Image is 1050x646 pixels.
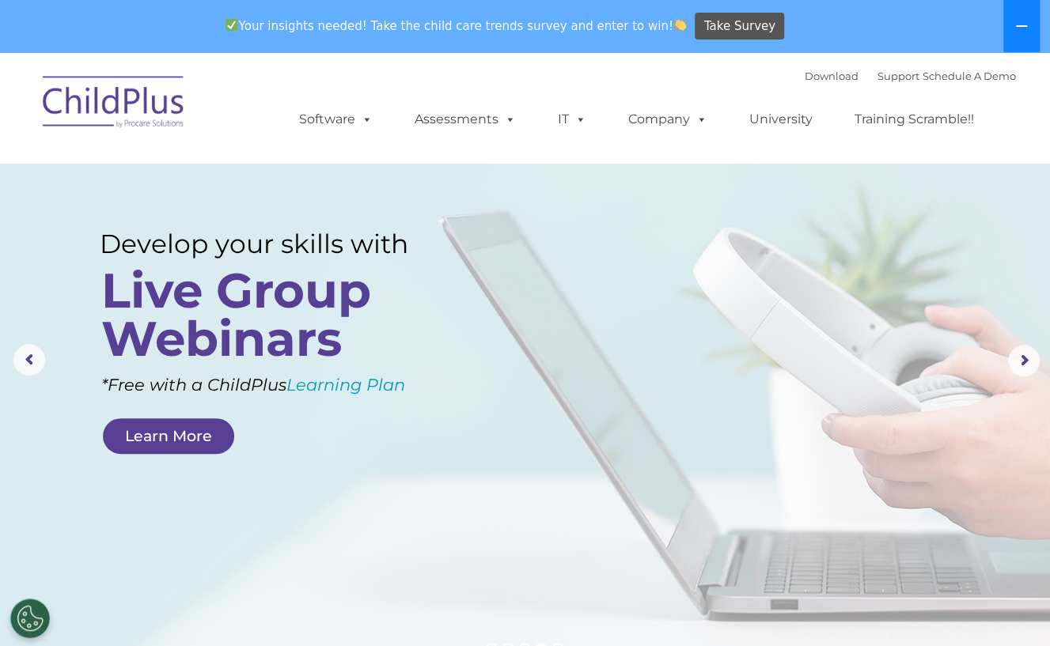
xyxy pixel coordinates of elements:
img: ✅ [226,19,237,31]
button: Cookies Settings [10,599,50,638]
a: Company [612,104,723,135]
rs-layer: Live Group Webinars [101,266,442,363]
a: Support [878,70,919,82]
img: ChildPlus by Procare Solutions [35,65,193,144]
a: Training Scramble!! [839,104,990,135]
a: University [733,104,828,135]
font: | [805,70,1016,82]
span: Phone number [220,169,287,181]
span: Take Survey [704,13,775,40]
a: Schedule A Demo [923,70,1016,82]
a: Assessments [399,104,532,135]
img: 👏 [674,19,686,31]
span: Your insights needed! Take the child care trends survey and enter to win! [219,10,693,41]
a: IT [542,104,602,135]
a: Learn More [103,418,234,454]
a: Learning Plan [286,375,405,395]
a: Software [283,104,389,135]
a: Download [805,70,859,82]
span: Last name [220,104,268,116]
rs-layer: Develop your skills with [100,228,447,259]
a: Take Survey [695,13,784,40]
rs-layer: *Free with a ChildPlus [101,369,472,401]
